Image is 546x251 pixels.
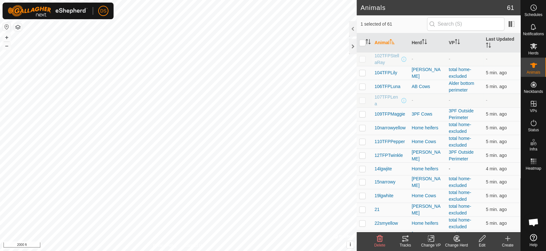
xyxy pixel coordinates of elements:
span: Sep 2, 2025, 7:17 AM [486,179,507,184]
span: 21 [375,206,380,213]
div: Home Cows [412,138,444,145]
a: total home-excluded [449,231,471,243]
span: Animals [526,70,540,74]
span: 10narrowyellow [375,125,406,131]
p-sorticon: Activate to sort [390,40,395,45]
a: 3PF Outside Perimeter [449,108,474,120]
p-sorticon: Activate to sort [455,40,460,45]
span: 15narrowy [375,179,395,185]
span: Schedules [524,13,542,17]
div: [PERSON_NAME] [412,203,444,216]
span: 109TFPMaggie [375,111,405,117]
img: Gallagher Logo [8,5,88,17]
div: Home heifers [412,166,444,172]
span: i [350,242,351,247]
span: 110TFPPepper [375,138,405,145]
div: AB Cows [412,83,444,90]
span: 22smyellow [375,220,398,227]
span: Neckbands [524,90,543,93]
div: Tracks [392,242,418,248]
a: Privacy Policy [153,243,177,248]
span: 107TFPLena [375,94,400,107]
a: total home-excluded [449,122,471,134]
span: - [486,56,487,61]
button: Reset Map [3,23,11,31]
th: Herd [409,33,446,53]
app-display-virtual-paddock-transition: - [449,56,450,61]
th: Last Updated [483,33,520,53]
input: Search (S) [427,17,504,31]
a: Contact Us [185,243,203,248]
div: - [412,56,444,62]
div: Change Herd [444,242,469,248]
span: Sep 2, 2025, 7:17 AM [486,84,507,89]
span: Heatmap [526,166,541,170]
div: Home heifers [412,125,444,131]
p-sorticon: Activate to sort [486,44,491,49]
div: [PERSON_NAME] [412,66,444,80]
span: DS [100,8,106,14]
div: [PERSON_NAME] [412,175,444,189]
a: total home-excluded [449,176,471,188]
span: 14lgwjite [375,166,392,172]
button: i [347,241,354,248]
div: Home heifers [412,220,444,227]
a: 3PF Outside Perimeter [449,150,474,161]
app-display-virtual-paddock-transition: - [449,98,450,103]
span: - [486,98,487,103]
p-sorticon: Activate to sort [366,40,371,45]
span: Sep 2, 2025, 7:17 AM [486,70,507,75]
a: total home-excluded [449,67,471,79]
span: Sep 2, 2025, 7:17 AM [486,166,507,171]
th: Animal [372,33,409,53]
span: Sep 2, 2025, 7:17 AM [486,207,507,212]
span: 102TFPStellaRay [375,53,400,66]
span: 19lgwhite [375,192,393,199]
div: [PERSON_NAME] [412,231,444,244]
div: [PERSON_NAME] [412,149,444,162]
a: total home-excluded [449,217,471,229]
a: Open chat [524,213,543,232]
span: Delete [374,243,385,247]
span: 106TFPLuna [375,83,400,90]
span: Sep 2, 2025, 7:17 AM [486,221,507,226]
div: 3PF Cows [412,111,444,117]
span: Herds [528,51,538,55]
div: Edit [469,242,495,248]
span: Sep 2, 2025, 7:17 AM [486,153,507,158]
span: VPs [530,109,537,113]
span: Notifications [523,32,544,36]
a: total home-excluded [449,190,471,202]
span: 12TFPTwinkle [375,152,403,159]
span: 104TFPLily [375,69,397,76]
h2: Animals [360,4,507,12]
div: Create [495,242,520,248]
app-display-virtual-paddock-transition: - [449,166,450,171]
a: Alder bottom perimeter [449,81,474,93]
span: Sep 2, 2025, 7:17 AM [486,193,507,198]
span: 61 [507,3,514,12]
div: Change VP [418,242,444,248]
span: Help [529,243,537,247]
button: + [3,34,11,41]
button: Map Layers [14,23,22,31]
span: Sep 2, 2025, 7:17 AM [486,125,507,130]
span: Sep 2, 2025, 7:17 AM [486,111,507,117]
div: - [412,97,444,104]
th: VP [446,33,483,53]
a: Help [521,231,546,249]
a: total home-excluded [449,204,471,215]
span: Status [528,128,539,132]
span: 1 selected of 61 [360,21,427,28]
span: Infra [529,147,537,151]
a: total home-excluded [449,136,471,148]
p-sorticon: Activate to sort [422,40,427,45]
span: Sep 2, 2025, 7:17 AM [486,139,507,144]
button: – [3,42,11,50]
div: Home Cows [412,192,444,199]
